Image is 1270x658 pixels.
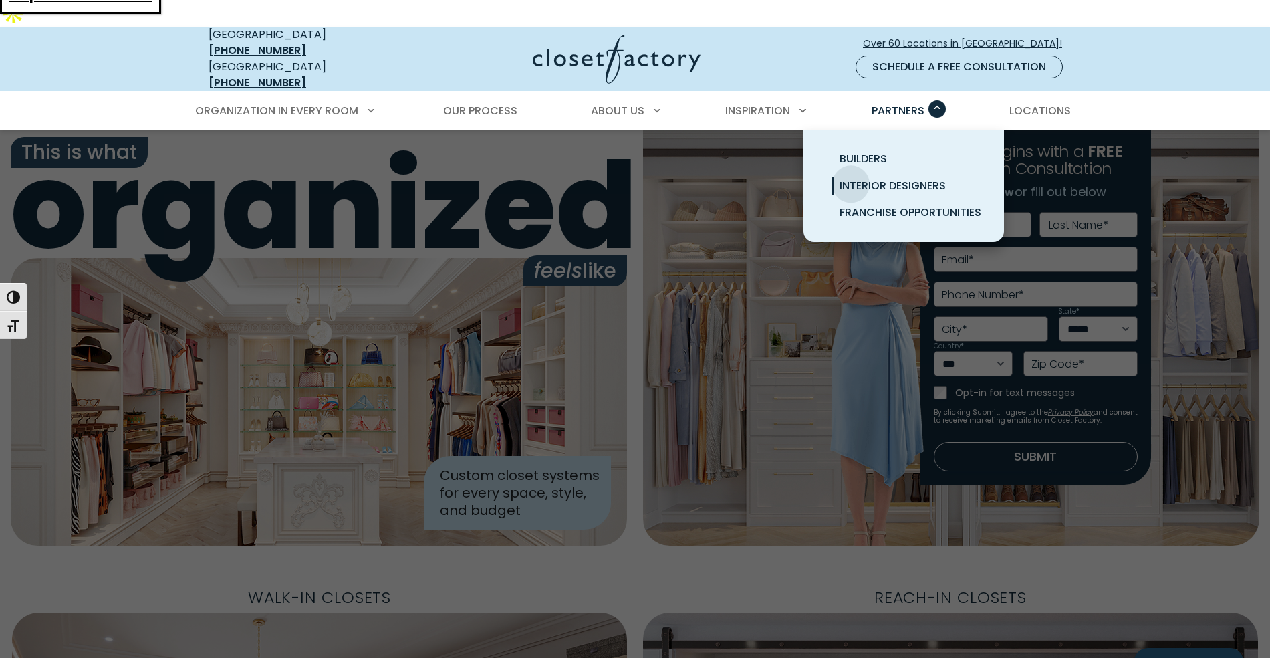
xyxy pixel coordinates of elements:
span: Inspiration [725,103,790,118]
nav: Primary Menu [186,92,1084,130]
span: Over 60 Locations in [GEOGRAPHIC_DATA]! [863,37,1073,51]
a: Over 60 Locations in [GEOGRAPHIC_DATA]! [862,32,1073,56]
span: Interior Designers [840,178,946,193]
ul: Partners submenu [803,130,1004,242]
span: Builders [840,151,887,167]
img: Closet Factory Logo [533,35,701,84]
span: Our Process [443,103,517,118]
span: About Us [591,103,644,118]
span: Organization in Every Room [195,103,358,118]
a: [PHONE_NUMBER] [209,75,306,90]
div: [GEOGRAPHIC_DATA] [209,27,402,59]
a: Schedule a Free Consultation [856,56,1063,78]
span: Franchise Opportunities [840,205,981,220]
span: Locations [1009,103,1071,118]
span: Partners [872,103,924,118]
div: [GEOGRAPHIC_DATA] [209,59,402,91]
a: [PHONE_NUMBER] [209,43,306,58]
